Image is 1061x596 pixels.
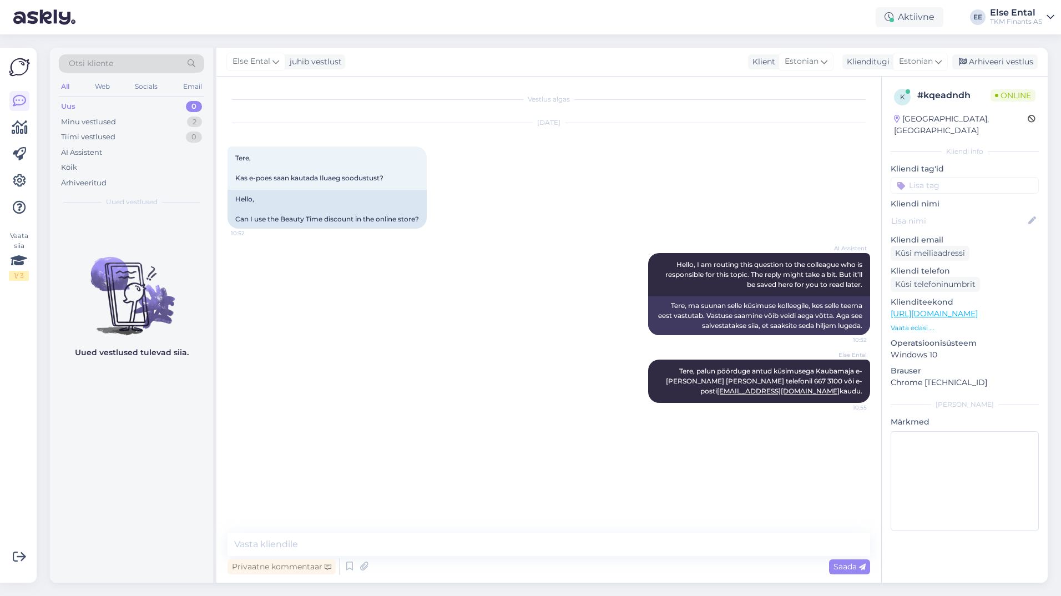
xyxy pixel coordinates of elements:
[186,101,202,112] div: 0
[891,234,1039,246] p: Kliendi email
[891,147,1039,156] div: Kliendi info
[952,54,1038,69] div: Arhiveeri vestlus
[899,55,933,68] span: Estonian
[666,367,862,395] span: Tere, palun pöörduge antud küsimusega Kaubamaja e-[PERSON_NAME] [PERSON_NAME] telefonil 667 3100 ...
[233,55,270,68] span: Else Ental
[891,400,1039,410] div: [PERSON_NAME]
[991,89,1035,102] span: Online
[665,260,864,289] span: Hello, I am routing this question to the colleague who is responsible for this topic. The reply m...
[891,277,980,292] div: Küsi telefoninumbrit
[228,118,870,128] div: [DATE]
[181,79,204,94] div: Email
[900,93,905,101] span: k
[228,190,427,229] div: Hello, Can I use the Beauty Time discount in the online store?
[842,56,890,68] div: Klienditugi
[228,559,336,574] div: Privaatne kommentaar
[894,113,1028,137] div: [GEOGRAPHIC_DATA], [GEOGRAPHIC_DATA]
[891,246,969,261] div: Küsi meiliaadressi
[61,178,107,189] div: Arhiveeritud
[917,89,991,102] div: # kqeadndh
[891,265,1039,277] p: Kliendi telefon
[285,56,342,68] div: juhib vestlust
[717,387,840,395] a: [EMAIL_ADDRESS][DOMAIN_NAME]
[891,377,1039,388] p: Chrome [TECHNICAL_ID]
[93,79,112,94] div: Web
[825,244,867,252] span: AI Assistent
[833,562,866,572] span: Saada
[648,296,870,335] div: Tere, ma suunan selle küsimuse kolleegile, kes selle teema eest vastutab. Vastuse saamine võib ve...
[75,347,189,358] p: Uued vestlused tulevad siia.
[891,163,1039,175] p: Kliendi tag'id
[50,237,213,337] img: No chats
[61,101,75,112] div: Uus
[186,132,202,143] div: 0
[228,94,870,104] div: Vestlus algas
[990,8,1042,17] div: Else Ental
[990,17,1042,26] div: TKM Finants AS
[748,56,775,68] div: Klient
[133,79,160,94] div: Socials
[61,117,116,128] div: Minu vestlused
[235,154,383,182] span: Tere, Kas e-poes saan kautada Iluaeg soodustust?
[825,351,867,359] span: Else Ental
[9,57,30,78] img: Askly Logo
[970,9,986,25] div: EE
[990,8,1054,26] a: Else EntalTKM Finants AS
[891,365,1039,377] p: Brauser
[69,58,113,69] span: Otsi kliente
[891,198,1039,210] p: Kliendi nimi
[891,177,1039,194] input: Lisa tag
[61,147,102,158] div: AI Assistent
[9,271,29,281] div: 1 / 3
[825,336,867,344] span: 10:52
[891,337,1039,349] p: Operatsioonisüsteem
[785,55,819,68] span: Estonian
[891,416,1039,428] p: Märkmed
[891,215,1026,227] input: Lisa nimi
[9,231,29,281] div: Vaata siia
[891,349,1039,361] p: Windows 10
[61,132,115,143] div: Tiimi vestlused
[876,7,943,27] div: Aktiivne
[891,296,1039,308] p: Klienditeekond
[825,403,867,412] span: 10:55
[891,323,1039,333] p: Vaata edasi ...
[59,79,72,94] div: All
[231,229,272,238] span: 10:52
[61,162,77,173] div: Kõik
[187,117,202,128] div: 2
[106,197,158,207] span: Uued vestlused
[891,309,978,319] a: [URL][DOMAIN_NAME]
